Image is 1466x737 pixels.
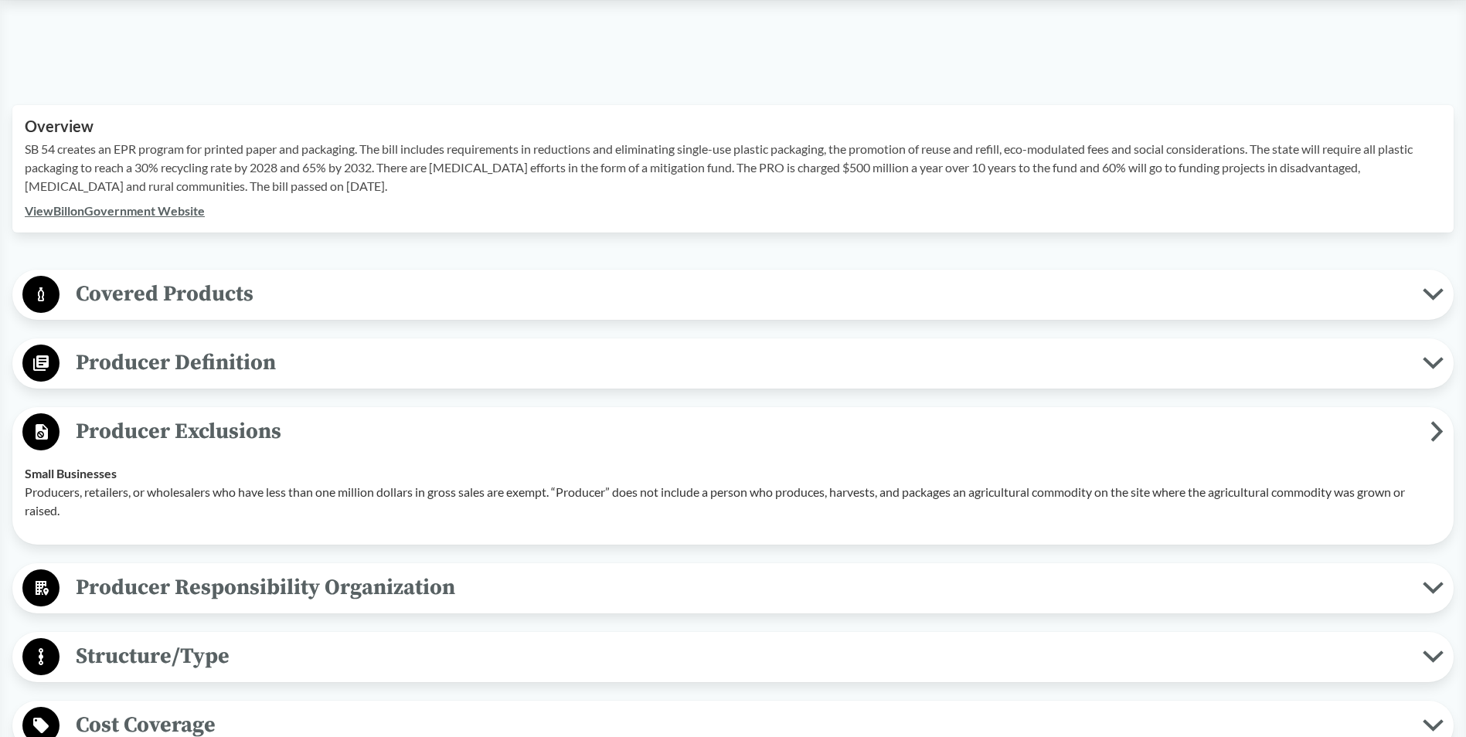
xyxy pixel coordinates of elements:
[60,277,1423,311] span: Covered Products
[25,140,1441,195] p: SB 54 creates an EPR program for printed paper and packaging. The bill includes requirements in r...
[25,466,117,481] strong: Small Businesses
[60,414,1430,449] span: Producer Exclusions
[18,275,1448,314] button: Covered Products
[60,570,1423,605] span: Producer Responsibility Organization
[60,345,1423,380] span: Producer Definition
[25,203,205,218] a: ViewBillonGovernment Website
[60,639,1423,674] span: Structure/Type
[18,413,1448,452] button: Producer Exclusions
[25,483,1441,520] p: Producers, retailers, or wholesalers who have less than one million dollars in gross sales are ex...
[18,637,1448,677] button: Structure/Type
[18,344,1448,383] button: Producer Definition
[18,569,1448,608] button: Producer Responsibility Organization
[25,117,1441,135] h2: Overview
